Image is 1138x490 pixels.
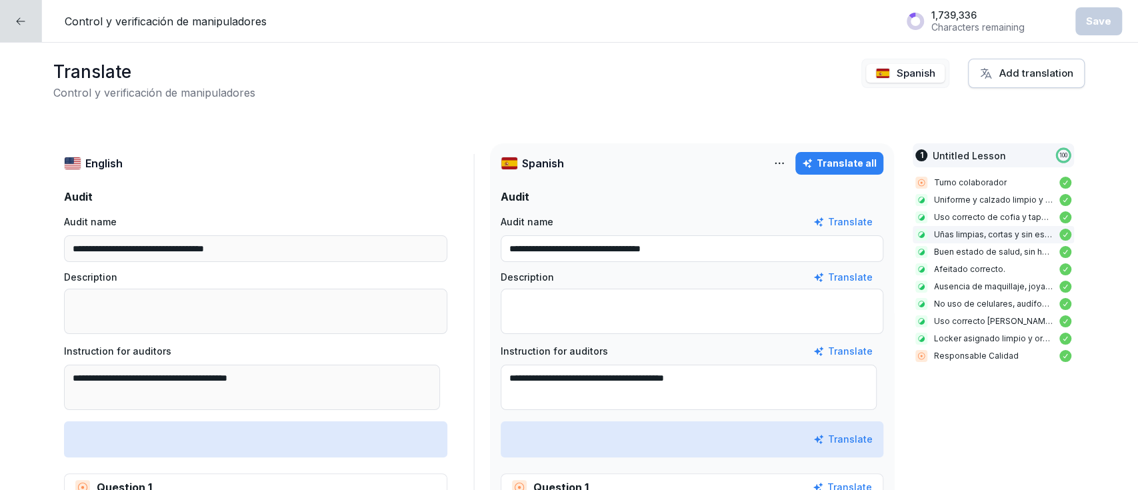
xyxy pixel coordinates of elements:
button: Save [1075,7,1122,35]
img: es.svg [501,157,518,170]
img: us.svg [64,157,81,170]
p: Uso correcto de cofia y tapabocas [934,211,1053,223]
p: Control y verificación de manipuladores [65,13,267,29]
p: Ausencia de maquillaje, joyas y perfume. [934,281,1053,293]
div: 1 [915,149,927,161]
h1: Translate [53,59,255,85]
p: English [85,155,123,171]
p: Uñas limpias, cortas y sin esmalte [934,229,1053,241]
p: Buen estado de salud, sin heridas abiertas. [934,246,1053,258]
div: Translate all [802,156,877,171]
p: 100 [1059,151,1067,159]
p: Responsable Calidad [934,350,1053,362]
p: Uniforme y calzado limpio y en buen estado [934,194,1053,206]
button: Add translation [968,59,1085,88]
div: Save [1086,14,1111,29]
p: Audit name [501,215,553,229]
p: Instruction for auditors [64,344,171,359]
button: Translate [813,344,873,359]
p: Description [501,270,554,285]
h2: Control y verificación de manipuladores [53,85,255,101]
p: Description [64,270,117,285]
img: es.svg [875,68,890,79]
p: Audit [501,189,884,205]
p: Characters remaining [931,21,1025,33]
p: Audit [64,189,447,205]
div: Add translation [979,66,1073,81]
p: Instruction for auditors [501,344,608,359]
p: Locker asignado limpio y ordenado. [934,333,1053,345]
p: No uso de celulares, audífonos, etc. [934,298,1053,310]
p: Audit name [64,215,117,229]
button: 1,739,336Characters remaining [899,4,1063,38]
button: Translate [813,215,873,229]
button: Translate all [795,152,883,175]
p: Spanish [522,155,564,171]
p: Untitled Lesson [933,149,1006,163]
p: Uso correcto [PERSON_NAME]. [934,315,1053,327]
p: 1,739,336 [931,9,1025,21]
p: Turno colaborador [934,177,1053,189]
button: Translate [813,270,873,285]
button: Translate [813,432,873,447]
p: Afeitado correcto. [934,263,1053,275]
p: Spanish [897,66,935,81]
